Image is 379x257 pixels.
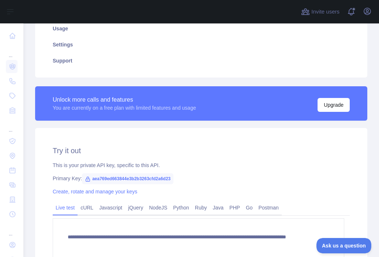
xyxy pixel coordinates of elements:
a: Ruby [192,202,210,213]
a: Support [44,53,359,69]
div: You are currently on a free plan with limited features and usage [53,104,196,112]
iframe: Toggle Customer Support [316,238,372,253]
div: ... [6,44,18,58]
a: NodeJS [146,202,170,213]
a: Live test [53,202,78,213]
h2: Try it out [53,145,350,156]
a: jQuery [125,202,146,213]
div: Primary Key: [53,175,350,182]
a: Usage [44,20,359,37]
a: Java [210,202,227,213]
a: Settings [44,37,359,53]
div: Unlock more calls and features [53,95,196,104]
a: Create, rotate and manage your keys [53,189,137,194]
div: This is your private API key, specific to this API. [53,162,350,169]
button: Upgrade [318,98,350,112]
a: cURL [78,202,96,213]
a: PHP [226,202,243,213]
a: Postman [256,202,282,213]
button: Invite users [300,6,341,18]
a: Go [243,202,256,213]
a: Python [170,202,192,213]
div: ... [6,118,18,133]
span: aea769ed663844e3b2b3263cfd2a6d23 [82,173,173,184]
a: Javascript [96,202,125,213]
div: ... [6,222,18,237]
span: Invite users [311,8,339,16]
